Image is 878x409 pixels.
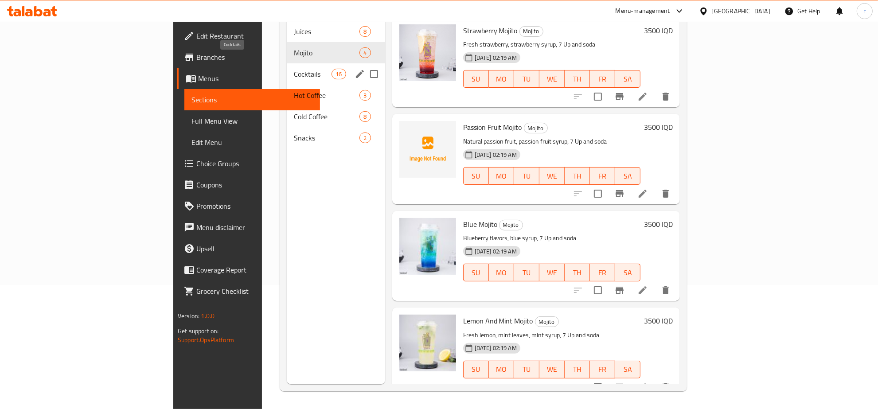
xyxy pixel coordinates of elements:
[332,69,346,79] div: items
[637,285,648,296] a: Edit menu item
[655,377,676,398] button: delete
[196,31,313,41] span: Edit Restaurant
[463,330,640,341] p: Fresh lemon, mint leaves, mint syrup, 7 Up and soda
[184,132,320,153] a: Edit Menu
[609,280,630,301] button: Branch-specific-item
[609,183,630,204] button: Branch-specific-item
[499,220,523,230] span: Mojito
[467,363,485,376] span: SU
[196,265,313,275] span: Coverage Report
[565,70,590,88] button: TH
[359,111,371,122] div: items
[590,70,615,88] button: FR
[287,17,385,152] nav: Menu sections
[191,116,313,126] span: Full Menu View
[360,134,370,142] span: 2
[467,266,485,279] span: SU
[196,52,313,62] span: Branches
[565,361,590,378] button: TH
[294,90,360,101] span: Hot Coffee
[565,167,590,185] button: TH
[644,218,673,230] h6: 3500 IQD
[655,183,676,204] button: delete
[463,39,640,50] p: Fresh strawberry, strawberry syrup, 7 Up and soda
[615,70,640,88] button: SA
[196,158,313,169] span: Choice Groups
[655,280,676,301] button: delete
[520,26,543,36] span: Mojito
[294,69,332,79] span: Cocktails
[294,47,360,58] span: Mojito
[565,264,590,281] button: TH
[177,25,320,47] a: Edit Restaurant
[463,361,489,378] button: SU
[196,243,313,254] span: Upsell
[471,151,520,159] span: [DATE] 02:19 AM
[294,26,360,37] span: Juices
[514,70,539,88] button: TU
[399,218,456,275] img: Blue Mojito
[287,106,385,127] div: Cold Coffee8
[360,49,370,57] span: 4
[619,363,637,376] span: SA
[535,317,558,327] span: Mojito
[399,121,456,178] img: Passion Fruit Mojito
[198,73,313,84] span: Menus
[294,132,360,143] span: Snacks
[619,266,637,279] span: SA
[637,188,648,199] a: Edit menu item
[609,377,630,398] button: Branch-specific-item
[619,170,637,183] span: SA
[543,266,561,279] span: WE
[178,334,234,346] a: Support.OpsPlatform
[489,167,514,185] button: MO
[637,382,648,393] a: Edit menu item
[360,91,370,100] span: 3
[514,167,539,185] button: TU
[360,27,370,36] span: 8
[471,344,520,352] span: [DATE] 02:19 AM
[353,67,367,81] button: edit
[177,195,320,217] a: Promotions
[360,113,370,121] span: 8
[177,280,320,302] a: Grocery Checklist
[177,174,320,195] a: Coupons
[196,201,313,211] span: Promotions
[184,89,320,110] a: Sections
[196,179,313,190] span: Coupons
[332,70,345,78] span: 16
[467,170,485,183] span: SU
[539,70,565,88] button: WE
[589,184,607,203] span: Select to update
[463,218,497,231] span: Blue Mojito
[543,170,561,183] span: WE
[359,47,371,58] div: items
[609,86,630,107] button: Branch-specific-item
[593,266,612,279] span: FR
[294,111,360,122] span: Cold Coffee
[178,325,219,337] span: Get support on:
[593,73,612,86] span: FR
[463,233,640,244] p: Blueberry flavors, blue syrup, 7 Up and soda
[655,86,676,107] button: delete
[191,137,313,148] span: Edit Menu
[637,91,648,102] a: Edit menu item
[287,63,385,85] div: Cocktails16edit
[489,361,514,378] button: MO
[568,363,586,376] span: TH
[518,363,536,376] span: TU
[177,238,320,259] a: Upsell
[191,94,313,105] span: Sections
[644,121,673,133] h6: 3500 IQD
[471,54,520,62] span: [DATE] 02:19 AM
[463,121,522,134] span: Passion Fruit Mojito
[184,110,320,132] a: Full Menu View
[514,361,539,378] button: TU
[568,73,586,86] span: TH
[463,314,533,327] span: Lemon And Mint Mojito
[463,264,489,281] button: SU
[177,153,320,174] a: Choice Groups
[593,363,612,376] span: FR
[644,24,673,37] h6: 3500 IQD
[539,264,565,281] button: WE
